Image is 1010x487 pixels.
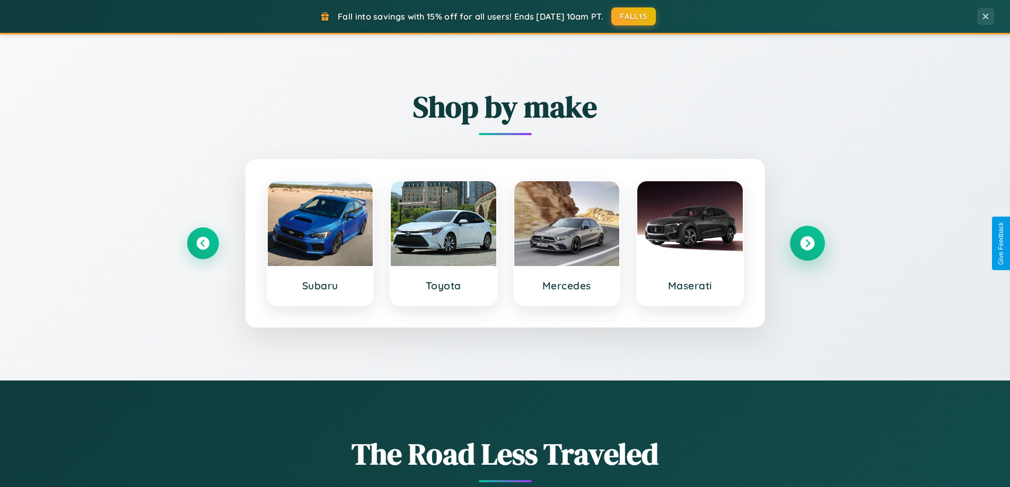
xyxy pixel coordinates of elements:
[338,11,603,22] span: Fall into savings with 15% off for all users! Ends [DATE] 10am PT.
[648,279,732,292] h3: Maserati
[401,279,486,292] h3: Toyota
[187,433,823,474] h1: The Road Less Traveled
[278,279,363,292] h3: Subaru
[187,86,823,127] h2: Shop by make
[997,222,1005,265] div: Give Feedback
[525,279,609,292] h3: Mercedes
[611,7,656,25] button: FALL15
